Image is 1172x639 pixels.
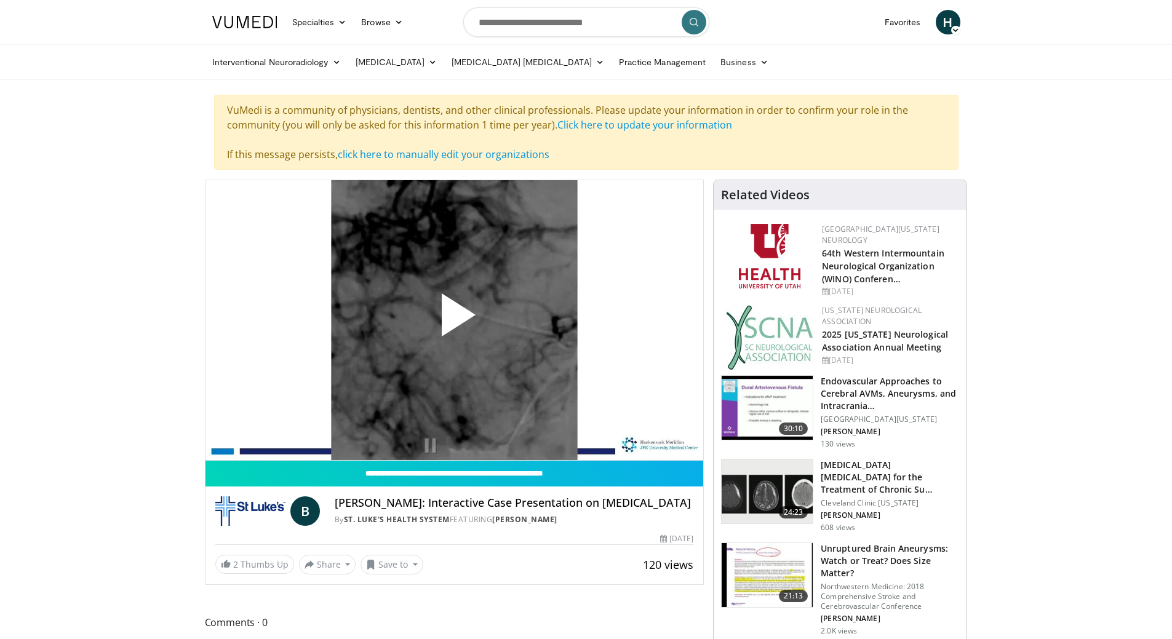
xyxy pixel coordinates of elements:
[361,555,423,574] button: Save to
[612,50,713,74] a: Practice Management
[821,510,959,520] p: [PERSON_NAME]
[722,376,813,440] img: 6167d7e7-641b-44fc-89de-ec99ed7447bb.150x105_q85_crop-smart_upscale.jpg
[821,439,855,449] p: 130 views
[822,305,922,327] a: [US_STATE] Neurological Association
[713,50,776,74] a: Business
[722,543,813,607] img: 21644acc-d549-40a1-a273-1373a6213b4c.150x105_q85_crop-smart_upscale.jpg
[779,506,808,518] span: 24:23
[821,498,959,508] p: Cleveland Clinic [US_STATE]
[643,557,693,572] span: 120 views
[739,224,800,288] img: f6362829-b0a3-407d-a044-59546adfd345.png.150x105_q85_autocrop_double_scale_upscale_version-0.2.png
[285,10,354,34] a: Specialties
[821,523,855,533] p: 608 views
[212,16,277,28] img: VuMedi Logo
[936,10,960,34] a: H
[821,614,959,624] p: [PERSON_NAME]
[335,514,693,525] div: By FEATURING
[290,496,320,526] a: B
[299,555,356,574] button: Share
[779,590,808,602] span: 21:13
[822,286,957,297] div: [DATE]
[821,582,959,611] p: Northwestern Medicine: 2018 Comprehensive Stroke and Cerebrovascular Conference
[205,180,704,461] video-js: Video Player
[338,148,549,161] a: click here to manually edit your organizations
[214,95,959,170] div: VuMedi is a community of physicians, dentists, and other clinical professionals. Please update yo...
[822,355,957,366] div: [DATE]
[444,50,612,74] a: [MEDICAL_DATA] [MEDICAL_DATA]
[205,614,704,630] span: Comments 0
[877,10,928,34] a: Favorites
[660,533,693,544] div: [DATE]
[779,423,808,435] span: 30:10
[463,7,709,37] input: Search topics, interventions
[821,427,959,437] p: [PERSON_NAME]
[721,542,959,636] a: 21:13 Unruptured Brain Aneurysms: Watch or Treat? Does Size Matter? Northwestern Medicine: 2018 C...
[557,118,732,132] a: Click here to update your information
[822,224,939,245] a: [GEOGRAPHIC_DATA][US_STATE] Neurology
[205,50,348,74] a: Interventional Neuroradiology
[726,305,813,370] img: b123db18-9392-45ae-ad1d-42c3758a27aa.jpg.150x105_q85_autocrop_double_scale_upscale_version-0.2.jpg
[821,375,959,412] h3: Endovascular Approaches to Cerebral AVMs, Aneurysms, and Intracrania…
[722,459,813,523] img: 63821d75-5c38-4ca7-bb29-ce8e35b17261.150x105_q85_crop-smart_upscale.jpg
[821,626,857,636] p: 2.0K views
[348,50,444,74] a: [MEDICAL_DATA]
[343,260,565,380] button: Play Video
[215,496,285,526] img: St. Luke's Health System
[721,459,959,533] a: 24:23 [MEDICAL_DATA] [MEDICAL_DATA] for the Treatment of Chronic Su… Cleveland Clinic [US_STATE] ...
[821,459,959,496] h3: [MEDICAL_DATA] [MEDICAL_DATA] for the Treatment of Chronic Su…
[344,514,450,525] a: St. Luke's Health System
[233,558,238,570] span: 2
[822,247,944,285] a: 64th Western Intermountain Neurological Organization (WINO) Conferen…
[822,328,948,353] a: 2025 [US_STATE] Neurological Association Annual Meeting
[821,542,959,579] h3: Unruptured Brain Aneurysms: Watch or Treat? Does Size Matter?
[492,514,557,525] a: [PERSON_NAME]
[354,10,410,34] a: Browse
[335,496,693,510] h4: [PERSON_NAME]: Interactive Case Presentation on [MEDICAL_DATA]
[215,555,294,574] a: 2 Thumbs Up
[821,415,959,424] p: [GEOGRAPHIC_DATA][US_STATE]
[721,375,959,449] a: 30:10 Endovascular Approaches to Cerebral AVMs, Aneurysms, and Intracrania… [GEOGRAPHIC_DATA][US_...
[721,188,810,202] h4: Related Videos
